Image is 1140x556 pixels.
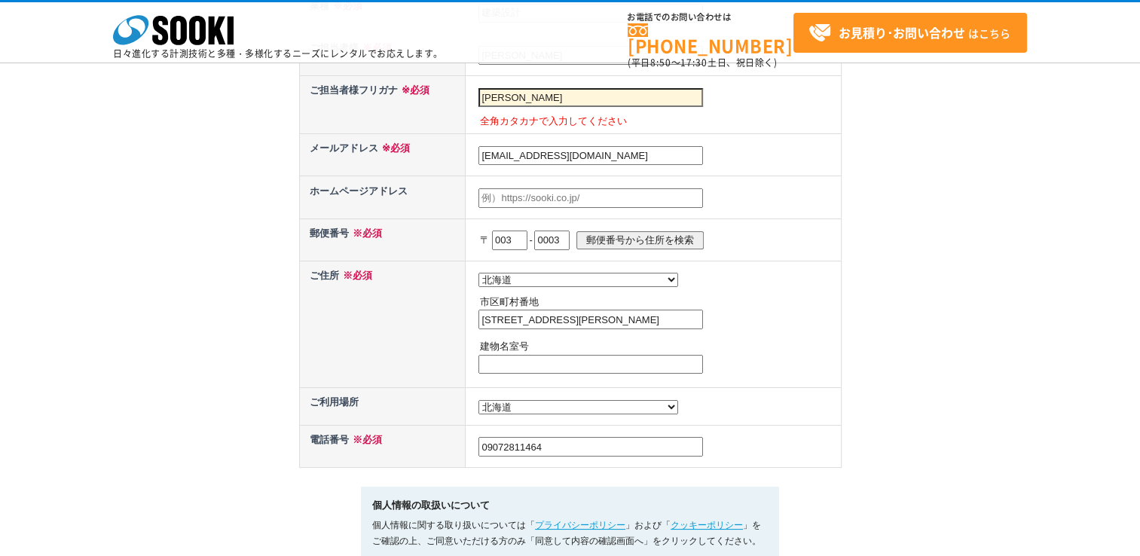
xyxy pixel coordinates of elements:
p: 市区町村番地 [480,295,837,310]
span: ※必須 [378,142,410,154]
p: 日々進化する計測技術と多種・多様化するニーズにレンタルでお応えします。 [113,49,443,58]
input: 例）ソーキ タロウ [478,88,703,108]
input: 例）大阪市西区西本町1-15-10 [478,310,703,329]
span: ※必須 [349,228,382,239]
p: 建物名室号 [480,339,837,355]
p: 全角カタカナで入力してください [480,114,837,130]
input: 例）https://sooki.co.jp/ [478,188,703,208]
span: はこちら [808,22,1010,44]
input: 例）0120-856-990 [478,437,703,457]
input: 例）example@sooki.co.jp [478,146,703,166]
span: 17:30 [680,56,708,69]
input: 郵便番号から住所を検索 [576,231,704,249]
th: メールアドレス [299,134,466,176]
a: [PHONE_NUMBER] [628,23,793,54]
th: 電話番号 [299,425,466,467]
strong: お見積り･お問い合わせ [839,23,965,41]
span: (平日 ～ 土日、祝日除く) [628,56,777,69]
th: ホームページアドレス [299,176,466,218]
input: 550 [492,231,527,250]
p: 個人情報に関する取り扱いについては「 」および「 」をご確認の上、ご同意いただける方のみ「同意して内容の確認画面へ」をクリックしてください。 [372,518,768,549]
a: お見積り･お問い合わせはこちら [793,13,1027,53]
a: プライバシーポリシー [535,520,625,530]
span: お電話でのお問い合わせは [628,13,793,22]
th: ご住所 [299,261,466,387]
span: ※必須 [398,84,429,96]
input: 0005 [534,231,570,250]
span: ※必須 [349,434,382,445]
h5: 個人情報の取扱いについて [372,498,768,514]
a: クッキーポリシー [671,520,743,530]
th: 郵便番号 [299,218,466,261]
th: ご利用場所 [299,388,466,426]
span: ※必須 [339,270,372,281]
select: /* 20250204 MOD ↑ */ /* 20241122 MOD ↑ */ [478,400,678,414]
th: ご担当者様フリガナ [299,76,466,134]
p: 〒 - [480,224,837,257]
span: 8:50 [650,56,671,69]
